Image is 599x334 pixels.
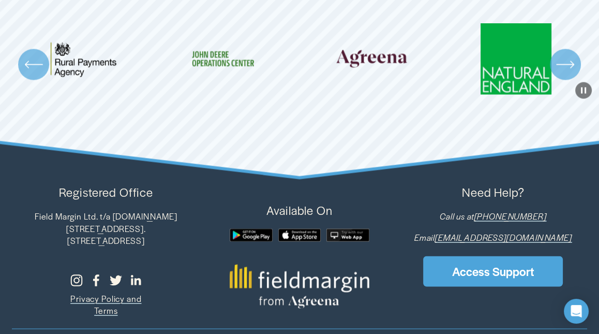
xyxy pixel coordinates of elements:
span: Privacy Policy and Terms [70,292,141,316]
em: [PHONE_NUMBER] [474,210,547,222]
button: Previous [18,49,49,80]
a: Twitter [110,274,122,286]
em: Email [414,231,435,243]
p: Field Margin Ltd. t/a [DOMAIN_NAME] [STREET_ADDRESS]. [STREET_ADDRESS] [12,210,200,246]
p: Need Help? [399,183,587,201]
p: Available On [205,201,393,219]
a: Privacy Policy and Terms [61,292,152,317]
a: [EMAIL_ADDRESS][DOMAIN_NAME] [435,231,572,243]
a: Instagram [70,274,83,286]
p: Registered Office [12,183,200,201]
a: Access Support [423,256,563,286]
a: [PHONE_NUMBER] [474,210,547,222]
em: Call us at [440,210,474,222]
button: Next [550,49,581,80]
a: LinkedIn [129,274,142,286]
button: Pause Background [575,82,592,98]
a: Facebook [90,274,102,286]
div: Open Intercom Messenger [564,299,589,324]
